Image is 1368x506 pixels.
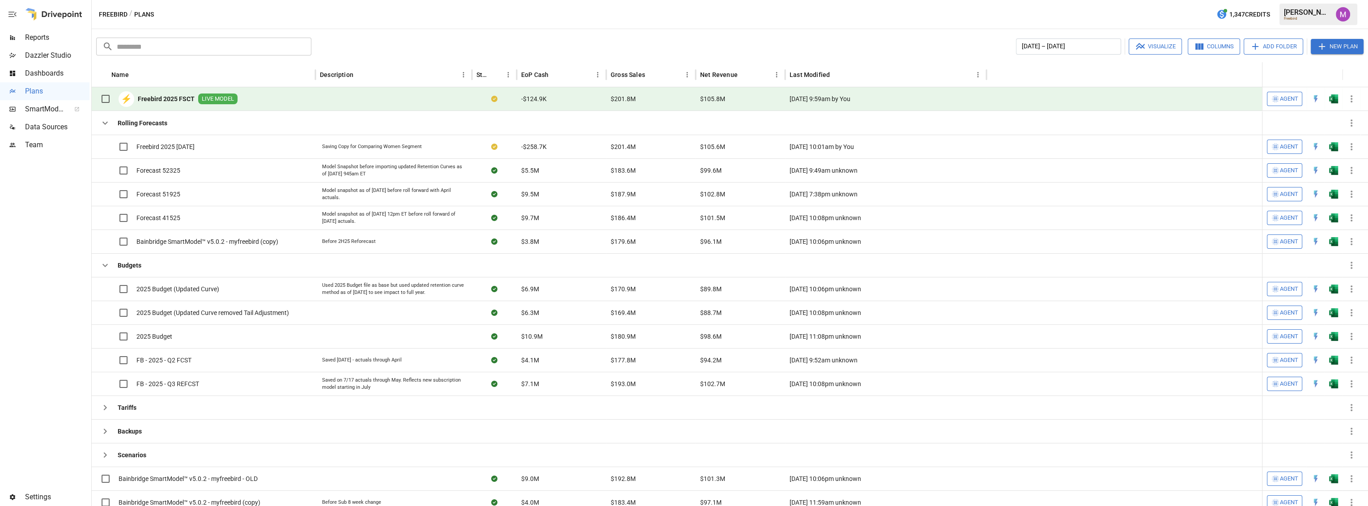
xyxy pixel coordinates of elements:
[1244,38,1303,55] button: Add Folder
[491,142,497,151] div: Your plan has changes in Excel that are not reflected in the Drivepoint Data Warehouse, select "S...
[1267,163,1302,178] button: Agent
[611,474,636,483] span: $192.8M
[354,68,367,81] button: Sort
[1329,190,1338,199] div: Open in Excel
[457,68,470,81] button: Description column menu
[136,213,180,222] span: Forecast 41525
[502,68,514,81] button: Status column menu
[790,71,830,78] div: Last Modified
[1311,332,1320,341] div: Open in Quick Edit
[1267,234,1302,249] button: Agent
[1280,94,1298,104] span: Agent
[491,237,497,246] div: Sync complete
[785,182,986,206] div: [DATE] 7:38pm unknown
[1280,189,1298,200] span: Agent
[1311,190,1320,199] img: quick-edit-flash.b8aec18c.svg
[700,94,725,103] span: $105.8M
[521,285,539,293] span: $6.9M
[322,163,465,177] div: Model Snapshot before importing updated Retention Curves as of [DATE] 945am ET
[521,94,547,103] span: -$124.9K
[489,68,502,81] button: Sort
[1336,7,1350,21] img: Umer Muhammed
[1329,356,1338,365] img: excel-icon.76473adf.svg
[1329,213,1338,222] img: excel-icon.76473adf.svg
[1280,355,1298,366] span: Agent
[1311,379,1320,388] div: Open in Quick Edit
[1267,282,1302,296] button: Agent
[770,68,783,81] button: Net Revenue column menu
[1311,94,1320,103] img: quick-edit-flash.b8aec18c.svg
[611,213,636,222] span: $186.4M
[521,166,539,175] span: $5.5M
[681,68,693,81] button: Gross Sales column menu
[611,332,636,341] span: $180.9M
[136,190,180,199] span: Forecast 51925
[136,332,172,341] span: 2025 Budget
[521,213,539,222] span: $9.7M
[1329,285,1338,293] img: excel-icon.76473adf.svg
[322,143,422,150] div: Saving Copy for Comparing Women Segment
[491,94,497,103] div: Your plan has changes in Excel that are not reflected in the Drivepoint Data Warehouse, select "S...
[1280,308,1298,318] span: Agent
[1329,474,1338,483] img: excel-icon.76473adf.svg
[1311,308,1320,317] div: Open in Quick Edit
[611,94,636,103] span: $201.8M
[521,474,539,483] span: $9.0M
[1329,332,1338,341] img: excel-icon.76473adf.svg
[1329,94,1338,103] img: excel-icon.76473adf.svg
[25,104,64,115] span: SmartModel
[700,356,722,365] span: $94.2M
[1311,166,1320,175] img: quick-edit-flash.b8aec18c.svg
[1311,332,1320,341] img: quick-edit-flash.b8aec18c.svg
[1267,377,1302,391] button: Agent
[1267,92,1302,106] button: Agent
[1311,237,1320,246] img: quick-edit-flash.b8aec18c.svg
[739,68,751,81] button: Sort
[1280,379,1298,389] span: Agent
[491,166,497,175] div: Sync complete
[611,285,636,293] span: $170.9M
[1280,237,1298,247] span: Agent
[1188,38,1240,55] button: Columns
[1311,474,1320,483] div: Open in Quick Edit
[611,71,645,78] div: Gross Sales
[118,427,142,436] b: Backups
[785,158,986,182] div: [DATE] 9:49am unknown
[1311,356,1320,365] img: quick-edit-flash.b8aec18c.svg
[1311,166,1320,175] div: Open in Quick Edit
[521,71,548,78] div: EoP Cash
[118,261,141,270] b: Budgets
[1329,379,1338,388] img: excel-icon.76473adf.svg
[136,356,191,365] span: FB - 2025 - Q2 FCST
[700,166,722,175] span: $99.6M
[785,467,986,490] div: [DATE] 10:06pm unknown
[646,68,659,81] button: Sort
[1311,237,1320,246] div: Open in Quick Edit
[700,71,738,78] div: Net Revenue
[1267,140,1302,154] button: Agent
[322,211,465,225] div: Model snapshot as of [DATE] 12pm ET before roll forward of [DATE] actuals.
[25,86,89,97] span: Plans
[99,9,127,20] button: Freebird
[491,213,497,222] div: Sync complete
[1329,356,1338,365] div: Open in Excel
[136,237,278,246] span: Bainbridge SmartModel™ v5.0.2 - myfreebird (copy)
[1329,142,1338,151] div: Open in Excel
[1311,39,1364,54] button: New Plan
[611,142,636,151] span: $201.4M
[700,237,722,246] span: $96.1M
[1280,474,1298,484] span: Agent
[700,332,722,341] span: $98.6M
[1311,474,1320,483] img: quick-edit-flash.b8aec18c.svg
[1311,285,1320,293] img: quick-edit-flash.b8aec18c.svg
[1329,166,1338,175] div: Open in Excel
[320,71,353,78] div: Description
[1329,94,1338,103] div: Open in Excel
[136,379,199,388] span: FB - 2025 - Q3 REFCST
[119,474,258,483] span: Bainbridge SmartModel™ v5.0.2 - myfreebird - OLD
[1329,142,1338,151] img: excel-icon.76473adf.svg
[700,379,725,388] span: $102.7M
[111,71,129,78] div: Name
[25,140,89,150] span: Team
[1311,308,1320,317] img: quick-edit-flash.b8aec18c.svg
